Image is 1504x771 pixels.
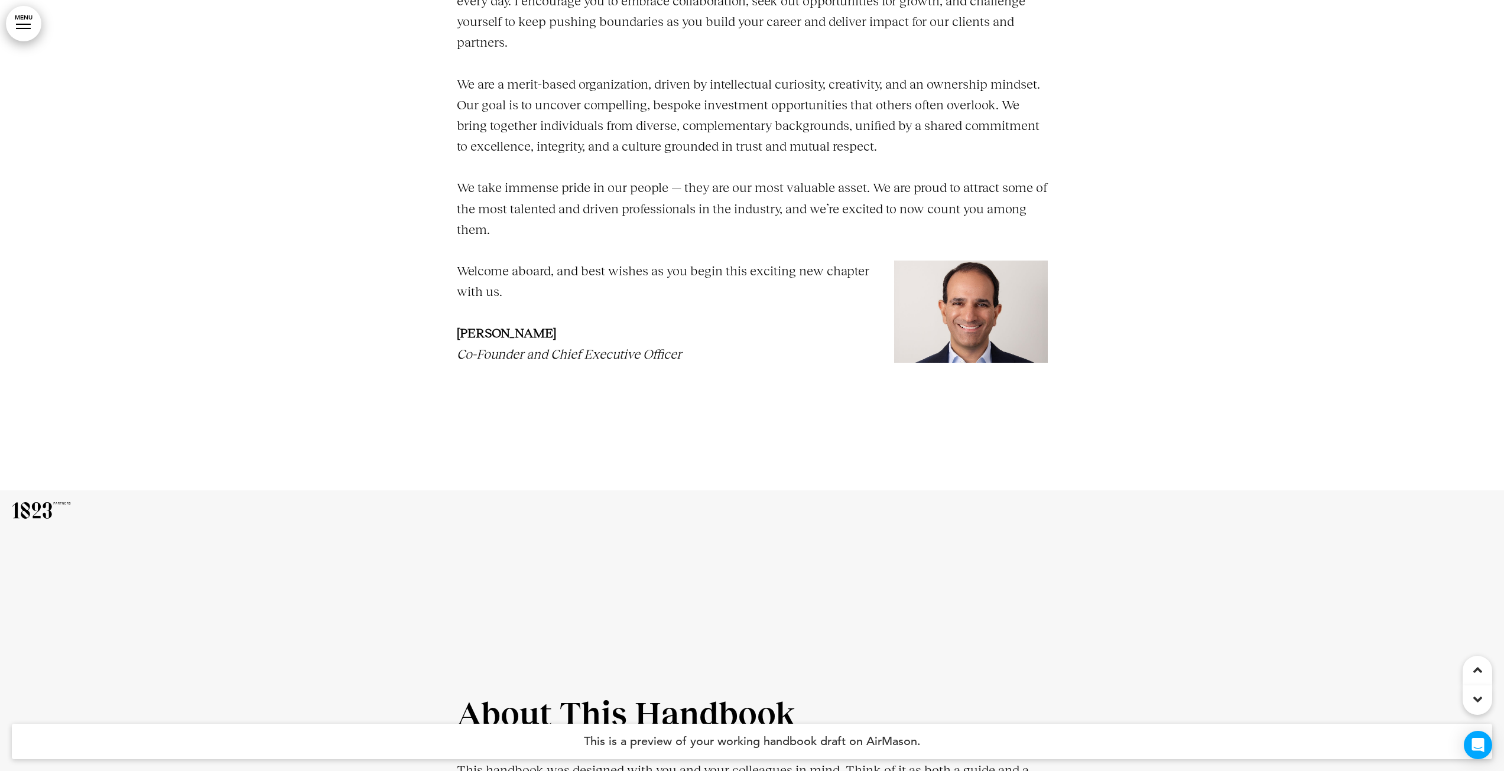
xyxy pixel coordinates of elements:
[1464,731,1492,759] div: Open Intercom Messenger
[457,326,556,340] strong: [PERSON_NAME]
[457,74,1048,157] p: We are a merit-based organization, driven by intellectual curiosity, creativity, and an ownership...
[457,698,1048,730] h1: About This Handbook
[894,261,1048,363] img: Screenshot-2025-02-27-at-6.41.39-PM_2025-06-18-073600_dxgq.png
[12,724,1492,759] h4: This is a preview of your working handbook draft on AirMason.
[457,347,681,362] em: Co-Founder and Chief Executive Officer
[457,261,1048,302] p: Welcome aboard, and best wishes as you begin this exciting new chapter with us.
[457,177,1048,240] p: We take immense pride in our people — they are our most valuable asset. We are proud to attract s...
[6,6,41,41] a: MENU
